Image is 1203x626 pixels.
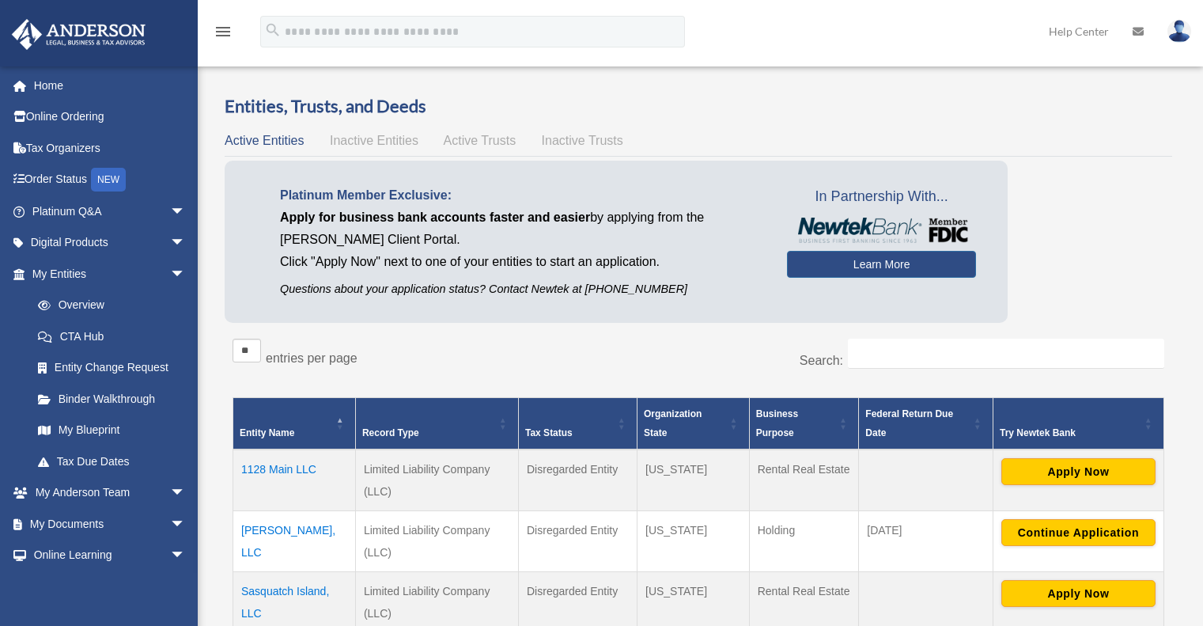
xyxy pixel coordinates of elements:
[11,70,210,101] a: Home
[542,134,623,147] span: Inactive Trusts
[525,427,573,438] span: Tax Status
[444,134,516,147] span: Active Trusts
[756,408,798,438] span: Business Purpose
[280,251,763,273] p: Click "Apply Now" next to one of your entities to start an application.
[11,258,202,290] a: My Entitiesarrow_drop_down
[644,408,702,438] span: Organization State
[11,101,210,133] a: Online Ordering
[22,383,202,415] a: Binder Walkthrough
[11,164,210,196] a: Order StatusNEW
[280,207,763,251] p: by applying from the [PERSON_NAME] Client Portal.
[865,408,953,438] span: Federal Return Due Date
[800,354,843,367] label: Search:
[22,321,202,352] a: CTA Hub
[519,397,637,450] th: Tax Status: Activate to sort
[233,510,356,571] td: [PERSON_NAME], LLC
[519,450,637,511] td: Disregarded Entity
[11,227,210,259] a: Digital Productsarrow_drop_down
[22,446,202,477] a: Tax Due Dates
[214,28,233,41] a: menu
[170,571,202,603] span: arrow_drop_down
[637,510,750,571] td: [US_STATE]
[749,450,859,511] td: Rental Real Estate
[637,450,750,511] td: [US_STATE]
[11,132,210,164] a: Tax Organizers
[233,397,356,450] th: Entity Name: Activate to invert sorting
[225,134,304,147] span: Active Entities
[355,450,518,511] td: Limited Liability Company (LLC)
[280,184,763,207] p: Platinum Member Exclusive:
[795,218,968,243] img: NewtekBankLogoSM.png
[330,134,418,147] span: Inactive Entities
[22,352,202,384] a: Entity Change Request
[170,195,202,228] span: arrow_drop_down
[22,415,202,446] a: My Blueprint
[355,510,518,571] td: Limited Liability Company (LLC)
[1001,580,1156,607] button: Apply Now
[170,540,202,572] span: arrow_drop_down
[170,258,202,290] span: arrow_drop_down
[233,450,356,511] td: 1128 Main LLC
[11,508,210,540] a: My Documentsarrow_drop_down
[266,351,357,365] label: entries per page
[11,195,210,227] a: Platinum Q&Aarrow_drop_down
[264,21,282,39] i: search
[214,22,233,41] i: menu
[355,397,518,450] th: Record Type: Activate to sort
[91,168,126,192] div: NEW
[170,477,202,510] span: arrow_drop_down
[11,477,210,509] a: My Anderson Teamarrow_drop_down
[787,184,976,210] span: In Partnership With...
[362,427,419,438] span: Record Type
[859,397,993,450] th: Federal Return Due Date: Activate to sort
[225,94,1172,119] h3: Entities, Trusts, and Deeds
[170,227,202,260] span: arrow_drop_down
[1167,20,1191,43] img: User Pic
[11,540,210,571] a: Online Learningarrow_drop_down
[1001,519,1156,546] button: Continue Application
[859,510,993,571] td: [DATE]
[240,427,294,438] span: Entity Name
[637,397,750,450] th: Organization State: Activate to sort
[280,279,763,299] p: Questions about your application status? Contact Newtek at [PHONE_NUMBER]
[280,211,590,224] span: Apply for business bank accounts faster and easier
[1001,458,1156,485] button: Apply Now
[749,510,859,571] td: Holding
[22,290,194,321] a: Overview
[787,251,976,278] a: Learn More
[170,508,202,541] span: arrow_drop_down
[11,571,210,602] a: Billingarrow_drop_down
[519,510,637,571] td: Disregarded Entity
[749,397,859,450] th: Business Purpose: Activate to sort
[1000,423,1140,442] div: Try Newtek Bank
[993,397,1163,450] th: Try Newtek Bank : Activate to sort
[7,19,150,50] img: Anderson Advisors Platinum Portal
